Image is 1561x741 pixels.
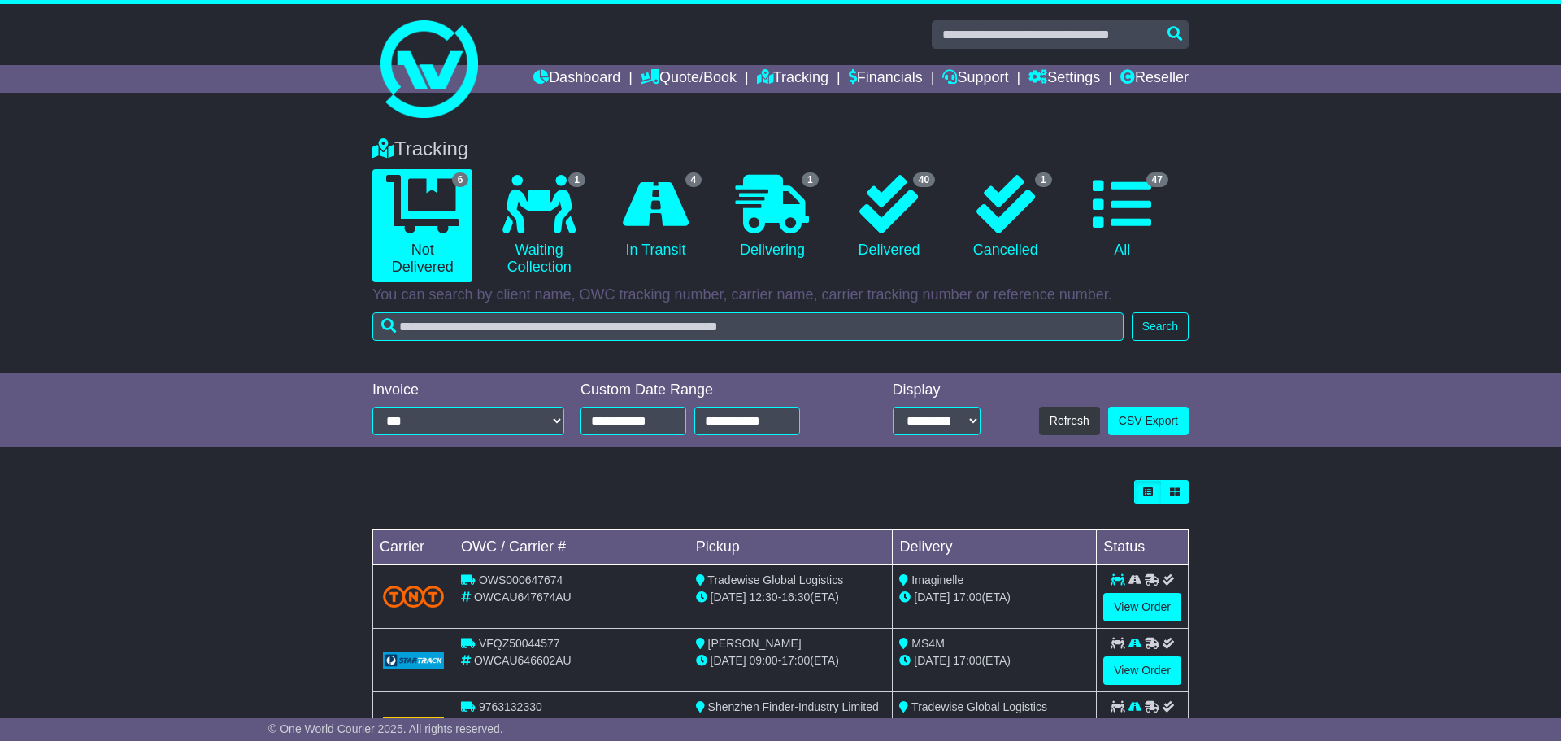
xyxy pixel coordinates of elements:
span: [DATE] [914,591,950,604]
span: 16:30 [781,591,810,604]
a: Quote/Book [641,65,737,93]
td: Delivery [893,530,1097,565]
span: OWCAU646602AU [474,654,572,667]
span: VFQZ50044577 [479,637,560,650]
a: CSV Export [1108,407,1189,435]
div: (ETA) [899,716,1089,733]
span: 6 [452,172,469,187]
a: 1 Cancelled [955,169,1055,265]
a: 6 Not Delivered [372,169,472,282]
a: 1 Waiting Collection [489,169,589,282]
span: 1 [568,172,585,187]
a: 40 Delivered [839,169,939,265]
a: Tracking [757,65,828,93]
a: Support [942,65,1008,93]
img: TNT_Domestic.png [383,586,444,608]
span: Tradewise Global Logistics [911,700,1047,713]
span: 40 [913,172,935,187]
span: © One World Courier 2025. All rights reserved. [268,722,503,735]
span: 17:00 [953,591,981,604]
div: - (ETA) [696,716,886,733]
div: Display [893,381,981,399]
span: 1 [802,172,819,187]
span: 47 [1146,172,1168,187]
span: [PERSON_NAME] [708,637,802,650]
a: 4 In Transit [606,169,706,265]
div: - (ETA) [696,652,886,669]
span: OWS000647674 [479,573,563,586]
td: Carrier [373,530,454,565]
a: Financials [849,65,923,93]
a: View Order [1103,593,1181,621]
div: (ETA) [899,589,1089,606]
span: 17:00 [953,654,981,667]
span: 9763132330 [479,700,542,713]
span: 4 [685,172,702,187]
span: 1 [1035,172,1052,187]
span: [DATE] [914,654,950,667]
img: GetCarrierServiceLogo [383,652,444,669]
a: Reseller [1120,65,1189,93]
span: [DATE] [711,591,746,604]
div: Invoice [372,381,564,399]
span: MS4M [911,637,944,650]
div: Tracking [364,137,1197,161]
td: OWC / Carrier # [454,530,689,565]
div: Custom Date Range [580,381,841,399]
a: Settings [1028,65,1100,93]
span: 09:00 [750,654,778,667]
div: - (ETA) [696,589,886,606]
button: Refresh [1039,407,1100,435]
span: [DATE] [711,654,746,667]
td: Status [1097,530,1189,565]
a: Dashboard [533,65,620,93]
p: You can search by client name, OWC tracking number, carrier name, carrier tracking number or refe... [372,286,1189,304]
span: 17:00 [781,654,810,667]
span: Tradewise Global Logistics [707,573,843,586]
button: Search [1132,312,1189,341]
td: Pickup [689,530,893,565]
a: 47 All [1072,169,1172,265]
span: Shenzhen Finder-Industry Limited [708,700,879,713]
a: 1 Delivering [722,169,822,265]
span: Imaginelle [911,573,963,586]
span: 12:30 [750,591,778,604]
div: (ETA) [899,652,1089,669]
a: View Order [1103,656,1181,685]
span: OWCAU647674AU [474,591,572,604]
